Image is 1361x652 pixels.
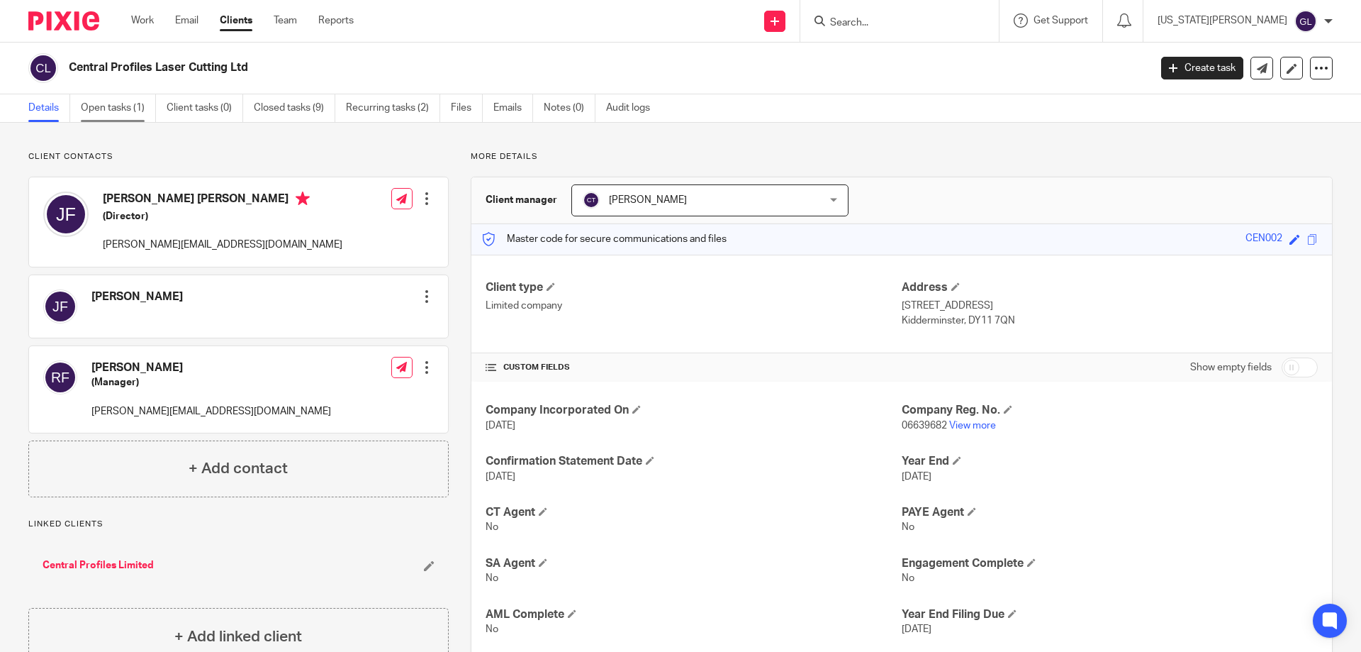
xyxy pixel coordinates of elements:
a: Clients [220,13,252,28]
input: Search [829,17,956,30]
h4: + Add contact [189,458,288,480]
p: More details [471,151,1333,162]
span: [DATE] [486,421,515,431]
h4: Address [902,280,1318,295]
a: Audit logs [606,94,661,122]
p: Limited company [486,299,902,313]
span: [DATE] [486,472,515,482]
img: svg%3E [28,53,58,83]
h4: Client type [486,280,902,295]
h2: Central Profiles Laser Cutting Ltd [69,60,926,75]
img: svg%3E [583,192,600,209]
span: No [902,522,914,532]
i: Primary [296,192,310,206]
img: svg%3E [43,192,89,237]
a: Email [175,13,198,28]
span: [PERSON_NAME] [609,195,687,205]
a: Open tasks (1) [81,94,156,122]
h4: CT Agent [486,505,902,520]
a: Details [28,94,70,122]
p: [PERSON_NAME][EMAIL_ADDRESS][DOMAIN_NAME] [91,404,331,419]
span: No [486,624,498,634]
h5: (Manager) [91,375,331,389]
a: Notes (0) [544,94,595,122]
h4: Company Incorporated On [486,403,902,418]
p: Master code for secure communications and files [482,232,727,246]
a: Client tasks (0) [167,94,243,122]
span: No [486,573,498,583]
h4: [PERSON_NAME] [91,360,331,375]
img: svg%3E [43,289,77,324]
h3: Client manager [486,193,557,207]
span: 06639682 [902,421,947,431]
label: Show empty fields [1190,360,1272,375]
img: svg%3E [1294,10,1317,33]
h4: Year End [902,454,1318,469]
h4: Company Reg. No. [902,403,1318,418]
h4: Confirmation Statement Date [486,454,902,469]
div: CEN002 [1245,231,1282,248]
a: Recurring tasks (2) [346,94,440,122]
span: [DATE] [902,624,931,634]
h5: (Director) [103,209,342,223]
p: [PERSON_NAME][EMAIL_ADDRESS][DOMAIN_NAME] [103,238,342,252]
p: [STREET_ADDRESS] [902,299,1318,313]
h4: PAYE Agent [902,505,1318,520]
a: Reports [318,13,354,28]
h4: + Add linked client [174,626,302,648]
span: [DATE] [902,472,931,482]
p: Kidderminster, DY11 7QN [902,314,1318,328]
h4: Engagement Complete [902,556,1318,571]
a: Team [274,13,297,28]
span: Get Support [1034,16,1088,26]
img: Pixie [28,11,99,31]
a: Emails [493,94,533,122]
p: Linked clients [28,519,449,530]
a: View more [949,421,996,431]
h4: AML Complete [486,607,902,622]
a: Central Profiles Limited [43,558,154,573]
p: Client contacts [28,151,449,162]
h4: CUSTOM FIELDS [486,362,902,373]
h4: Year End Filing Due [902,607,1318,622]
span: No [486,522,498,532]
h4: [PERSON_NAME] [91,289,183,304]
a: Closed tasks (9) [254,94,335,122]
a: Work [131,13,154,28]
h4: SA Agent [486,556,902,571]
a: Create task [1161,57,1243,79]
span: No [902,573,914,583]
a: Files [451,94,483,122]
img: svg%3E [43,360,77,394]
h4: [PERSON_NAME] [PERSON_NAME] [103,192,342,209]
p: [US_STATE][PERSON_NAME] [1158,13,1287,28]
